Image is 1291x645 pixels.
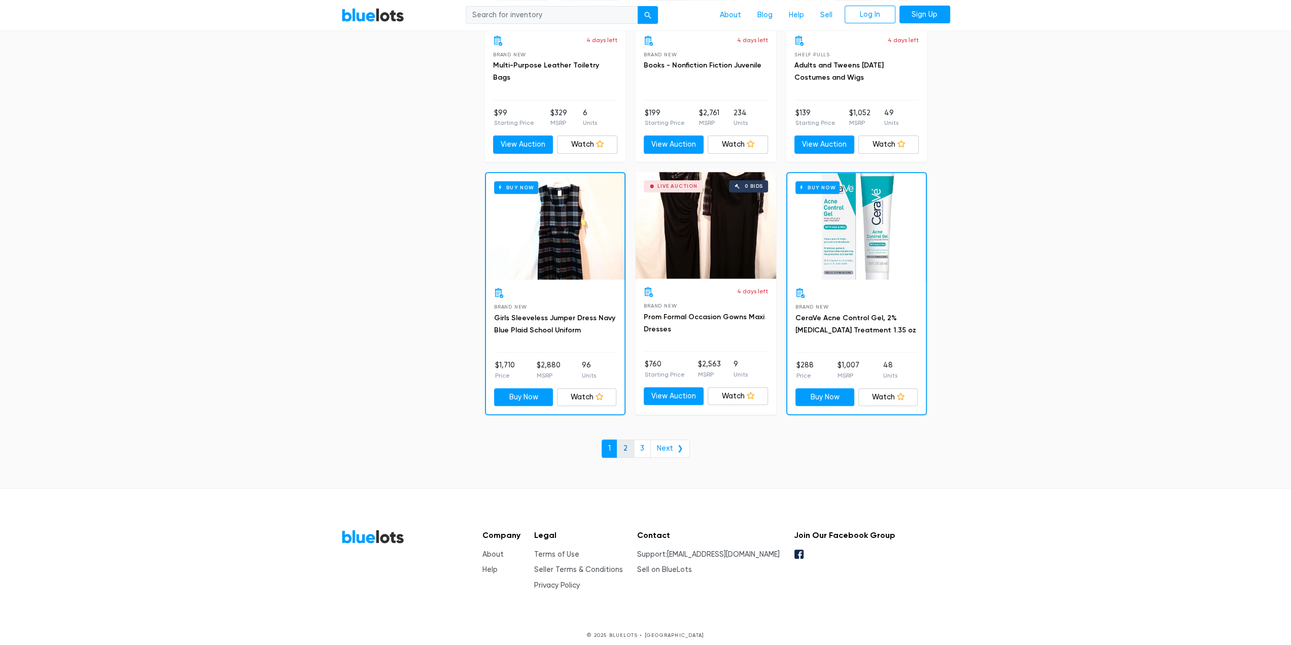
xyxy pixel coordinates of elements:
[466,6,638,24] input: Search for inventory
[734,370,748,379] p: Units
[708,387,768,405] a: Watch
[644,61,761,70] a: Books - Nonfiction Fiction Juvenile
[794,135,855,154] a: View Auction
[745,184,763,189] div: 0 bids
[734,359,748,379] li: 9
[838,360,859,380] li: $1,007
[645,108,685,128] li: $199
[737,287,768,296] p: 4 days left
[341,8,404,22] a: BlueLots
[883,360,897,380] li: 48
[534,581,580,590] a: Privacy Policy
[494,118,534,127] p: Starting Price
[645,359,685,379] li: $760
[644,52,677,57] span: Brand New
[495,371,515,380] p: Price
[899,6,950,24] a: Sign Up
[534,565,623,574] a: Seller Terms & Conditions
[795,108,835,128] li: $139
[657,184,697,189] div: Live Auction
[884,118,898,127] p: Units
[482,565,498,574] a: Help
[737,36,768,45] p: 4 days left
[645,370,685,379] p: Starting Price
[749,6,781,25] a: Blog
[708,135,768,154] a: Watch
[493,61,599,82] a: Multi-Purpose Leather Toiletry Bags
[796,360,814,380] li: $288
[637,549,780,560] li: Support:
[493,52,526,57] span: Brand New
[645,118,685,127] p: Starting Price
[883,371,897,380] p: Units
[536,371,560,380] p: MSRP
[794,61,884,82] a: Adults and Tweens [DATE] Costumes and Wigs
[712,6,749,25] a: About
[699,108,719,128] li: $2,761
[586,36,617,45] p: 4 days left
[858,135,919,154] a: Watch
[486,173,624,280] a: Buy Now
[812,6,841,25] a: Sell
[699,118,719,127] p: MSRP
[495,360,515,380] li: $1,710
[617,439,634,458] a: 2
[849,108,870,128] li: $1,052
[795,304,828,310] span: Brand New
[795,118,835,127] p: Starting Price
[341,631,950,639] p: © 2025 BLUELOTS • [GEOGRAPHIC_DATA]
[787,173,926,280] a: Buy Now
[858,388,918,406] a: Watch
[557,135,617,154] a: Watch
[795,181,840,194] h6: Buy Now
[849,118,870,127] p: MSRP
[884,108,898,128] li: 49
[644,303,677,309] span: Brand New
[644,387,704,405] a: View Auction
[697,359,720,379] li: $2,563
[557,388,616,406] a: Watch
[793,530,895,540] h5: Join Our Facebook Group
[582,360,596,380] li: 96
[482,530,520,540] h5: Company
[644,313,764,333] a: Prom Formal Occasion Gowns Maxi Dresses
[536,360,560,380] li: $2,880
[582,371,596,380] p: Units
[494,108,534,128] li: $99
[697,370,720,379] p: MSRP
[494,388,553,406] a: Buy Now
[637,530,780,540] h5: Contact
[636,172,776,279] a: Live Auction 0 bids
[550,108,567,128] li: $329
[845,6,895,24] a: Log In
[795,388,855,406] a: Buy Now
[634,439,651,458] a: 3
[637,565,692,574] a: Sell on BlueLots
[494,314,615,334] a: Girls Sleeveless Jumper Dress Navy Blue Plaid School Uniform
[794,52,830,57] span: Shelf Pulls
[494,181,538,194] h6: Buy Now
[734,108,748,128] li: 234
[534,550,579,559] a: Terms of Use
[795,314,916,334] a: CeraVe Acne Control Gel, 2% [MEDICAL_DATA] Treatment 1.35 oz
[583,118,597,127] p: Units
[482,550,504,559] a: About
[667,550,780,559] a: [EMAIL_ADDRESS][DOMAIN_NAME]
[644,135,704,154] a: View Auction
[341,529,404,544] a: BlueLots
[494,304,527,310] span: Brand New
[550,118,567,127] p: MSRP
[734,118,748,127] p: Units
[888,36,919,45] p: 4 days left
[583,108,597,128] li: 6
[602,439,617,458] a: 1
[534,530,623,540] h5: Legal
[838,371,859,380] p: MSRP
[493,135,553,154] a: View Auction
[796,371,814,380] p: Price
[781,6,812,25] a: Help
[650,439,690,458] a: Next ❯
